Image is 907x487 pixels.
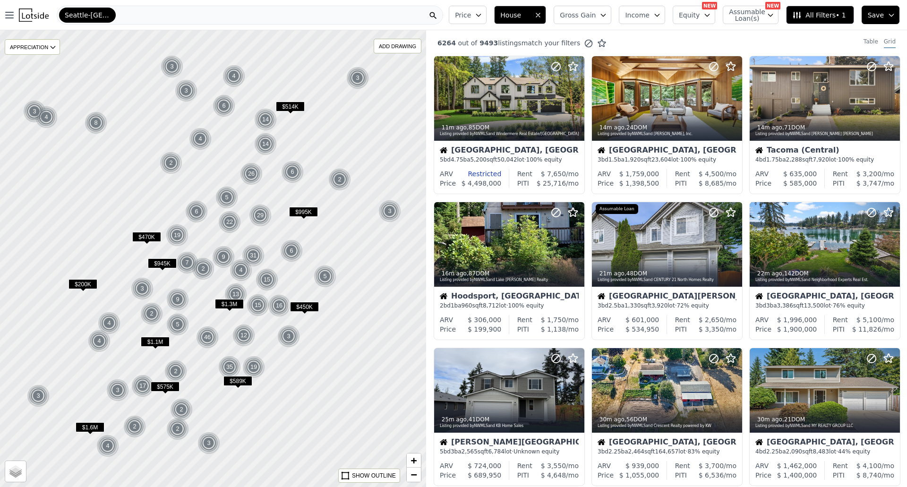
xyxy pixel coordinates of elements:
span: 3,920 [651,302,667,309]
div: 4 bd 2.25 ba sqft lot · 44% equity [755,448,894,455]
div: Rent [517,169,532,179]
img: g1.png [224,283,248,306]
div: $995K [289,207,318,221]
img: g1.png [164,360,188,383]
span: $ 3,200 [856,170,881,178]
img: House [755,292,763,300]
button: Save [862,6,899,24]
img: House [440,146,447,154]
span: $1.6M [76,422,104,432]
div: 5 [215,186,238,209]
span: 6,784 [488,448,504,455]
div: 4 [98,312,120,334]
div: Price [598,325,614,334]
div: Listing provided by NWMLS and CENTURY 21 North Homes Realty [598,277,737,283]
div: $945K [148,258,177,272]
div: 2 [160,152,182,174]
img: g1.png [166,288,189,311]
span: + [411,454,417,466]
span: $ 3,747 [856,179,881,187]
span: $575K [151,382,180,392]
div: [GEOGRAPHIC_DATA], [GEOGRAPHIC_DATA] [598,146,736,156]
time: 2025-09-26 19:41 [442,270,467,277]
div: 2 [170,398,193,421]
div: 19 [242,356,265,378]
div: 3 bd 1.5 ba sqft lot · 100% equity [598,156,736,163]
div: 3 [161,55,183,78]
span: 50,042 [497,156,517,163]
div: /mo [690,169,736,179]
img: g1.png [23,100,46,123]
div: /mo [529,179,579,188]
div: 2 [164,360,187,383]
div: Price [755,325,771,334]
button: Price [449,6,487,24]
div: 16 [268,294,291,317]
div: Listing provided by NWMLS and [PERSON_NAME], Inc. [598,131,737,137]
div: 5 [314,265,336,288]
span: $ 3,550 [541,462,566,470]
img: g1.png [96,435,120,457]
img: g1.png [247,294,270,316]
div: 12 [232,324,255,347]
div: Hoodsport, [GEOGRAPHIC_DATA] [440,292,579,302]
img: g1.png [222,65,246,87]
span: 5,200 [471,156,487,163]
a: 21m ago,48DOMListing provided byNWMLSand CENTURY 21 North Homes RealtyAssumable LoanHouse[GEOGRAP... [591,202,742,340]
div: $470K [132,232,161,246]
img: g1.png [35,106,58,128]
div: 5 bd 3 ba sqft lot · Unknown equity [440,448,579,455]
div: /mo [845,179,894,188]
img: House [440,292,447,300]
div: Price [598,179,614,188]
time: 2025-09-26 19:46 [442,124,467,131]
a: Layers [5,461,26,482]
button: Gross Gain [554,6,611,24]
span: 1,920 [625,156,641,163]
div: 4 [88,330,111,352]
div: /mo [687,325,736,334]
span: $ 1,398,500 [619,179,659,187]
div: 4 [35,106,58,128]
img: g1.png [268,294,291,317]
div: Price [755,179,771,188]
div: $514K [276,102,305,115]
img: g1.png [160,152,183,174]
span: All Filters • 1 [792,10,846,20]
span: $470K [132,232,161,242]
img: House [755,438,763,446]
img: House [598,292,605,300]
time: 2025-09-26 19:43 [757,124,782,131]
div: 6 [185,200,208,223]
div: 2 [140,302,163,325]
div: 3 [346,67,369,89]
div: Price [440,325,456,334]
div: , 24 DOM [598,124,737,131]
span: $ 306,000 [468,316,501,324]
span: $945K [148,258,177,268]
img: House [598,438,605,446]
img: g1.png [196,326,219,349]
div: 3 [27,384,50,407]
div: Rent [675,315,690,325]
img: g1.png [98,312,121,334]
span: $ 585,000 [783,179,817,187]
img: g1.png [170,398,193,421]
div: [GEOGRAPHIC_DATA], [GEOGRAPHIC_DATA] [598,438,736,448]
img: g1.png [192,257,215,280]
time: 2025-09-26 19:32 [442,416,467,423]
span: 7,920 [813,156,829,163]
div: , 85 DOM [440,124,580,131]
div: [PERSON_NAME][GEOGRAPHIC_DATA], [GEOGRAPHIC_DATA] [440,438,579,448]
div: PITI [833,325,845,334]
div: , 41 DOM [440,416,580,423]
div: 3 bd 2.5 ba sqft lot · 72% equity [598,302,736,309]
div: Listing provided by NWMLS and [PERSON_NAME] [PERSON_NAME] [755,131,895,137]
div: 4 [96,435,119,457]
img: g1.png [166,313,189,336]
div: 7 [176,251,198,274]
span: $ 939,000 [625,462,659,470]
div: 2 [192,257,214,280]
span: $ 8,685 [699,179,724,187]
img: g1.png [218,356,241,378]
